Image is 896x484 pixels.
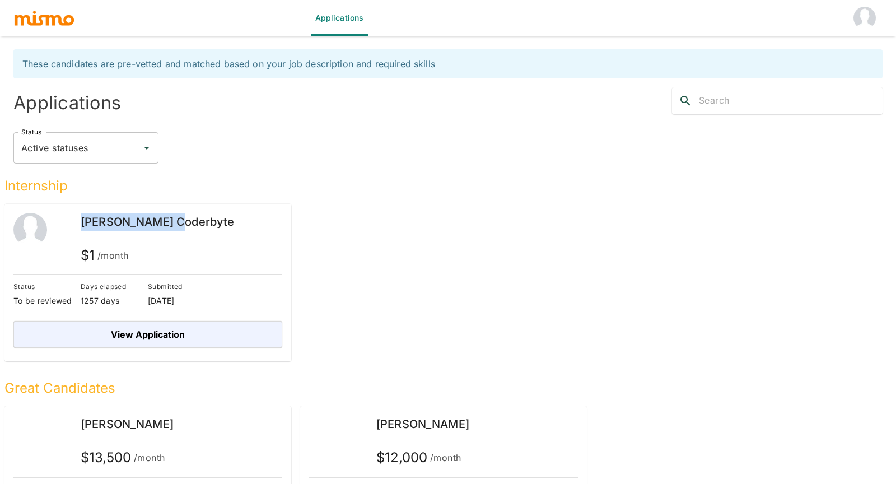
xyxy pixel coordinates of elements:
label: Status [21,127,41,137]
img: Forum HM [853,7,876,29]
span: /month [134,450,165,466]
button: View Application [13,321,282,348]
span: /month [97,248,129,263]
p: To be reviewed [13,295,81,306]
span: [PERSON_NAME] Coderbyte [81,215,234,229]
button: Open [139,140,155,156]
img: 46dq88cbrcniok2260s1ke1ph1qr [13,415,47,449]
span: /month [430,450,461,466]
h5: Great Candidates [4,379,883,397]
h4: Applications [13,92,444,114]
span: [PERSON_NAME] [376,417,469,431]
h5: $ 13,500 [81,449,165,467]
img: w1nuekb5cozs9tpaoo8vqencvn34 [309,415,343,449]
span: [PERSON_NAME] [81,417,174,431]
img: 2Q== [13,213,47,246]
h5: $ 1 [81,246,129,264]
p: Days elapsed [81,281,148,292]
button: search [672,87,699,114]
input: Search [699,92,883,110]
h5: Internship [4,177,883,195]
p: Submitted [148,281,215,292]
p: [DATE] [148,295,215,306]
p: 1257 days [81,295,148,306]
p: Status [13,281,81,292]
h5: $ 12,000 [376,449,461,467]
span: These candidates are pre-vetted and matched based on your job description and required skills [22,58,435,69]
img: logo [13,10,75,26]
